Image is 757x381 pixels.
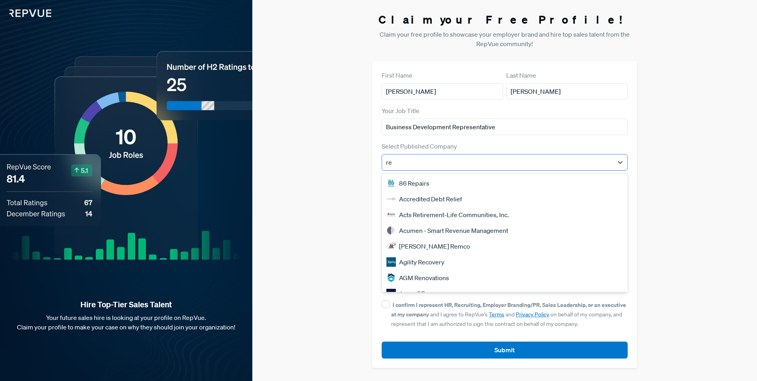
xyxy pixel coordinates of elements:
h3: Claim your Free Profile! [372,13,637,26]
div: Acts Retirement-Life Communities, Inc. [382,207,628,223]
span: and I agree to RepVue’s and on behalf of my company, and represent that I am authorized to sign t... [391,301,626,327]
img: Agility Recovery [386,257,396,267]
img: Acts Retirement-Life Communities, Inc. [386,210,396,219]
label: Last Name [506,71,536,80]
img: Acumen - Smart Revenue Management [386,226,396,235]
img: Accredited Debt Relief [386,194,396,204]
img: Adams Remco [386,242,396,251]
img: 86 Repairs [386,178,396,188]
div: 86 Repairs [382,175,628,191]
input: Title [382,119,628,135]
div: Agility Recovery [382,254,628,270]
div: Accredited Debt Relief [382,191,628,207]
label: Select Published Company [382,141,457,151]
label: First Name [382,71,412,80]
p: Claim your free profile to showcase your employer brand and hire top sales talent from the RepVue... [372,30,637,48]
button: Submit [382,342,628,359]
img: Agora RE [386,289,396,298]
input: First Name [382,83,503,100]
img: AGM Renovations [386,273,396,282]
div: AGM Renovations [382,270,628,286]
div: Acumen - Smart Revenue Management [382,223,628,238]
input: Last Name [506,83,628,100]
strong: Hire Top-Tier Sales Talent [13,299,240,310]
label: Your Job Title [382,106,420,115]
a: Privacy Policy [516,311,549,318]
p: Your future sales hire is looking at your profile on RepVue. Claim your profile to make your case... [13,313,240,332]
a: Terms [489,311,504,318]
strong: I confirm I represent HR, Recruiting, Employer Branding/PR, Sales Leadership, or an executive at ... [391,301,626,318]
div: Agora RE [382,286,628,301]
div: [PERSON_NAME] Remco [382,238,628,254]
